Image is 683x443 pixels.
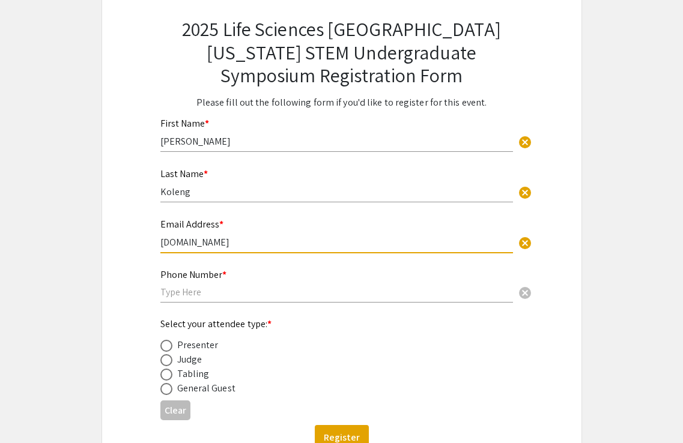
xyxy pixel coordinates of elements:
[160,17,523,86] h2: 2025 Life Sciences [GEOGRAPHIC_DATA][US_STATE] STEM Undergraduate Symposium Registration Form
[518,236,532,250] span: cancel
[518,185,532,200] span: cancel
[513,230,537,254] button: Clear
[177,352,202,367] div: Judge
[160,236,513,249] input: Type Here
[160,167,208,180] mat-label: Last Name
[160,117,209,130] mat-label: First Name
[518,135,532,149] span: cancel
[160,318,272,330] mat-label: Select your attendee type:
[513,130,537,154] button: Clear
[177,367,210,381] div: Tabling
[177,338,219,352] div: Presenter
[160,268,226,281] mat-label: Phone Number
[518,286,532,300] span: cancel
[160,286,513,298] input: Type Here
[177,381,235,396] div: General Guest
[160,400,190,420] button: Clear
[160,218,223,231] mat-label: Email Address
[160,185,513,198] input: Type Here
[160,95,523,110] p: Please fill out the following form if you'd like to register for this event.
[9,389,51,434] iframe: Chat
[513,280,537,304] button: Clear
[160,135,513,148] input: Type Here
[513,179,537,203] button: Clear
